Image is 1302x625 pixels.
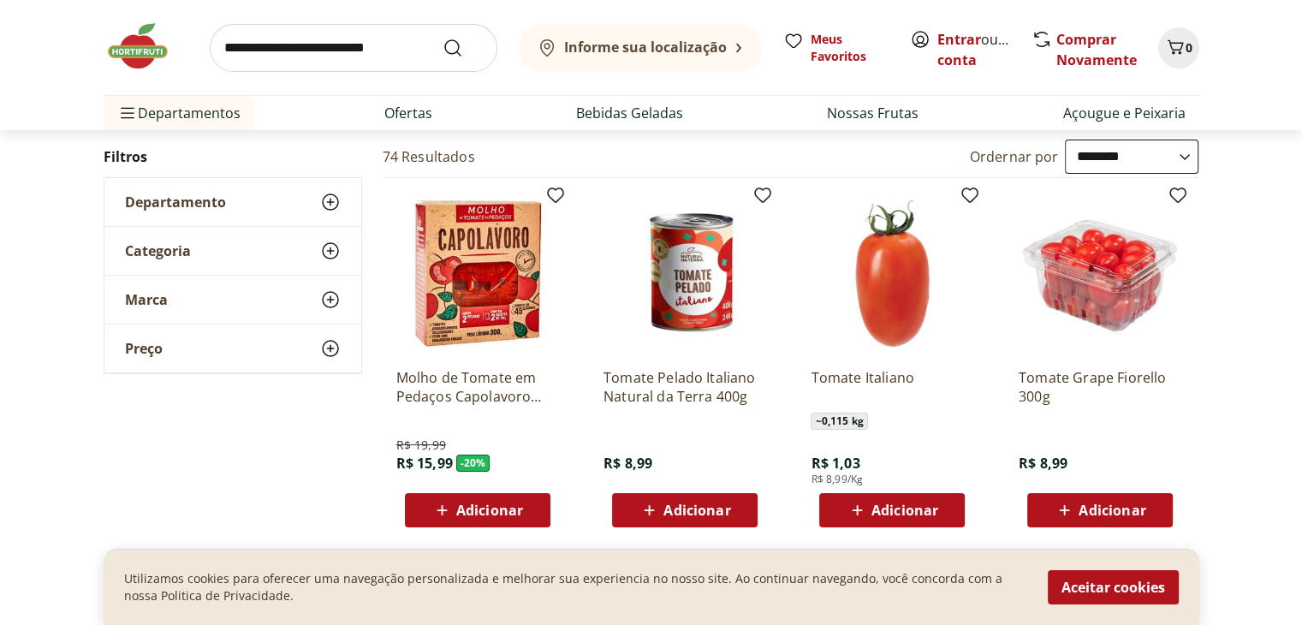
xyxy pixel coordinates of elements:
[811,192,973,354] img: Tomate Italiano
[811,454,859,473] span: R$ 1,03
[456,455,490,472] span: - 20 %
[937,29,1014,70] span: ou
[104,324,361,372] button: Preço
[384,103,432,123] a: Ofertas
[125,193,226,211] span: Departamento
[443,38,484,58] button: Submit Search
[603,192,766,354] img: Tomate Pelado Italiano Natural da Terra 400g
[937,30,1031,69] a: Criar conta
[104,227,361,275] button: Categoria
[117,92,241,134] span: Departamentos
[612,493,758,527] button: Adicionar
[1019,454,1067,473] span: R$ 8,99
[827,103,919,123] a: Nossas Frutas
[117,92,138,134] button: Menu
[576,103,683,123] a: Bebidas Geladas
[783,31,889,65] a: Meus Favoritos
[1063,103,1186,123] a: Açougue e Peixaria
[1027,493,1173,527] button: Adicionar
[1019,368,1181,406] a: Tomate Grape Fiorello 300g
[663,503,730,517] span: Adicionar
[125,242,191,259] span: Categoria
[104,276,361,324] button: Marca
[811,473,863,486] span: R$ 8,99/Kg
[1019,192,1181,354] img: Tomate Grape Fiorello 300g
[871,503,938,517] span: Adicionar
[603,454,652,473] span: R$ 8,99
[1079,503,1145,517] span: Adicionar
[104,178,361,226] button: Departamento
[125,291,168,308] span: Marca
[811,368,973,406] a: Tomate Italiano
[456,503,523,517] span: Adicionar
[124,570,1027,604] p: Utilizamos cookies para oferecer uma navegação personalizada e melhorar sua experiencia no nosso ...
[603,368,766,406] a: Tomate Pelado Italiano Natural da Terra 400g
[1158,27,1199,68] button: Carrinho
[396,454,453,473] span: R$ 15,99
[937,30,981,49] a: Entrar
[1186,39,1192,56] span: 0
[811,31,889,65] span: Meus Favoritos
[1048,570,1179,604] button: Aceitar cookies
[811,413,867,430] span: ~ 0,115 kg
[104,21,189,72] img: Hortifruti
[396,192,559,354] img: Molho de Tomate em Pedaços Capolavoro 300g
[396,368,559,406] a: Molho de Tomate em Pedaços Capolavoro 300g
[518,24,763,72] button: Informe sua localização
[1056,30,1137,69] a: Comprar Novamente
[210,24,497,72] input: search
[970,147,1059,166] label: Ordernar por
[405,493,550,527] button: Adicionar
[104,140,362,174] h2: Filtros
[819,493,965,527] button: Adicionar
[564,38,727,57] b: Informe sua localização
[396,437,446,454] span: R$ 19,99
[383,147,475,166] h2: 74 Resultados
[125,340,163,357] span: Preço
